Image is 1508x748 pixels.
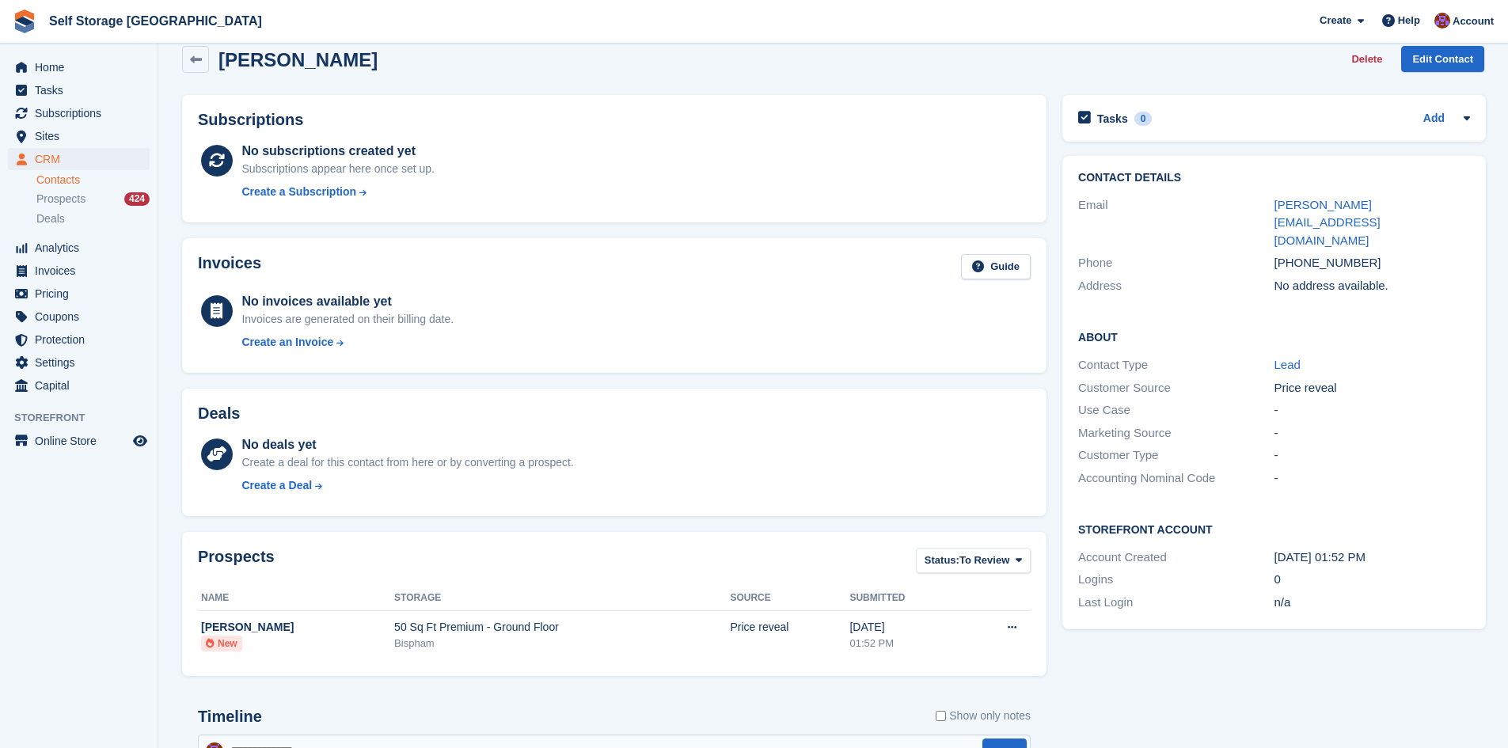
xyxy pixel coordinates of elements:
div: Customer Source [1078,379,1274,397]
div: Use Case [1078,401,1274,420]
a: Deals [36,211,150,227]
a: Lead [1274,358,1301,371]
h2: Prospects [198,548,275,577]
h2: Deals [198,404,240,423]
a: Create a Subscription [241,184,435,200]
div: Phone [1078,254,1274,272]
a: menu [8,148,150,170]
div: No subscriptions created yet [241,142,435,161]
a: Prospects 424 [36,191,150,207]
a: menu [8,237,150,259]
div: [DATE] 01:52 PM [1274,549,1470,567]
div: 01:52 PM [849,636,963,651]
span: To Review [959,552,1009,568]
div: [DATE] [849,619,963,636]
span: Status: [925,552,959,568]
h2: Contact Details [1078,172,1470,184]
div: Account Created [1078,549,1274,567]
a: Contacts [36,173,150,188]
div: Price reveal [730,619,849,636]
h2: [PERSON_NAME] [218,49,378,70]
span: Help [1398,13,1420,28]
a: menu [8,102,150,124]
a: menu [8,351,150,374]
a: Edit Contact [1401,46,1484,72]
div: - [1274,469,1470,488]
a: Create a Deal [241,477,573,494]
button: Status: To Review [916,548,1031,574]
div: 0 [1134,112,1153,126]
a: Self Storage [GEOGRAPHIC_DATA] [43,8,268,34]
a: Add [1423,110,1445,128]
span: Tasks [35,79,130,101]
a: menu [8,260,150,282]
h2: Timeline [198,708,262,726]
th: Source [730,586,849,611]
a: menu [8,283,150,305]
th: Storage [394,586,730,611]
span: Subscriptions [35,102,130,124]
span: Home [35,56,130,78]
th: Submitted [849,586,963,611]
div: Logins [1078,571,1274,589]
div: Contact Type [1078,356,1274,374]
div: 424 [124,192,150,206]
button: Delete [1345,46,1388,72]
th: Name [198,586,394,611]
h2: Storefront Account [1078,521,1470,537]
div: Create a Deal [241,477,312,494]
a: menu [8,125,150,147]
div: 50 Sq Ft Premium - Ground Floor [394,619,730,636]
span: Settings [35,351,130,374]
div: Address [1078,277,1274,295]
span: Online Store [35,430,130,452]
img: stora-icon-8386f47178a22dfd0bd8f6a31ec36ba5ce8667c1dd55bd0f319d3a0aa187defe.svg [13,9,36,33]
div: 0 [1274,571,1470,589]
div: No address available. [1274,277,1470,295]
a: menu [8,306,150,328]
div: Subscriptions appear here once set up. [241,161,435,177]
li: New [201,636,242,651]
a: [PERSON_NAME][EMAIL_ADDRESS][DOMAIN_NAME] [1274,198,1381,247]
div: Marketing Source [1078,424,1274,442]
a: menu [8,430,150,452]
span: Coupons [35,306,130,328]
a: Preview store [131,431,150,450]
span: Prospects [36,192,85,207]
div: - [1274,401,1470,420]
div: n/a [1274,594,1470,612]
div: Invoices are generated on their billing date. [241,311,454,328]
span: Pricing [35,283,130,305]
span: Invoices [35,260,130,282]
div: Create an Invoice [241,334,333,351]
a: menu [8,328,150,351]
span: Protection [35,328,130,351]
h2: Invoices [198,254,261,280]
h2: About [1078,328,1470,344]
span: Account [1453,13,1494,29]
span: Storefront [14,410,158,426]
div: Last Login [1078,594,1274,612]
div: Price reveal [1274,379,1470,397]
div: No deals yet [241,435,573,454]
div: [PERSON_NAME] [201,619,394,636]
div: No invoices available yet [241,292,454,311]
div: - [1274,424,1470,442]
div: Email [1078,196,1274,250]
a: menu [8,79,150,101]
span: Capital [35,374,130,397]
span: Sites [35,125,130,147]
label: Show only notes [936,708,1031,724]
img: Self Storage Assistant [1434,13,1450,28]
span: CRM [35,148,130,170]
a: Guide [961,254,1031,280]
div: Bispham [394,636,730,651]
h2: Subscriptions [198,111,1031,129]
span: Create [1320,13,1351,28]
div: - [1274,446,1470,465]
div: Accounting Nominal Code [1078,469,1274,488]
a: Create an Invoice [241,334,454,351]
div: Customer Type [1078,446,1274,465]
div: Create a deal for this contact from here or by converting a prospect. [241,454,573,471]
a: menu [8,56,150,78]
